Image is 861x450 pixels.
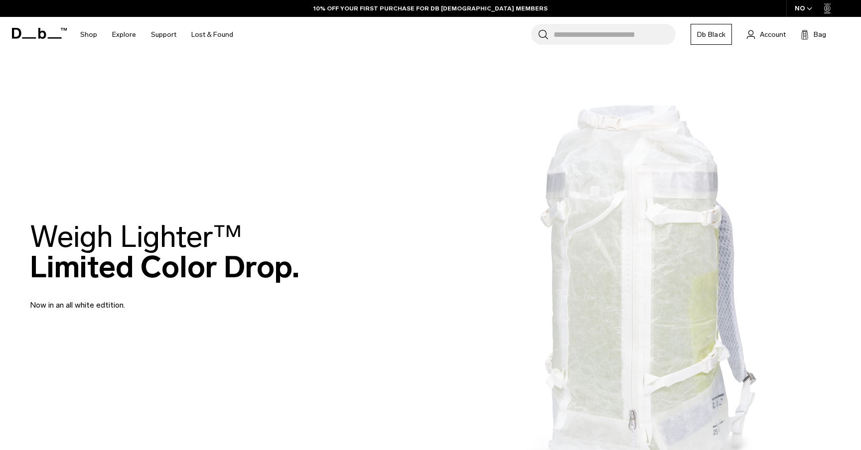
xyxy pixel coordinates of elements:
[80,17,97,52] a: Shop
[801,28,826,40] button: Bag
[814,29,826,40] span: Bag
[112,17,136,52] a: Explore
[691,24,732,45] a: Db Black
[30,219,242,255] span: Weigh Lighter™
[30,287,269,311] p: Now in an all white edtition.
[760,29,786,40] span: Account
[73,17,241,52] nav: Main Navigation
[191,17,233,52] a: Lost & Found
[747,28,786,40] a: Account
[30,222,299,282] h2: Limited Color Drop.
[313,4,548,13] a: 10% OFF YOUR FIRST PURCHASE FOR DB [DEMOGRAPHIC_DATA] MEMBERS
[151,17,176,52] a: Support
